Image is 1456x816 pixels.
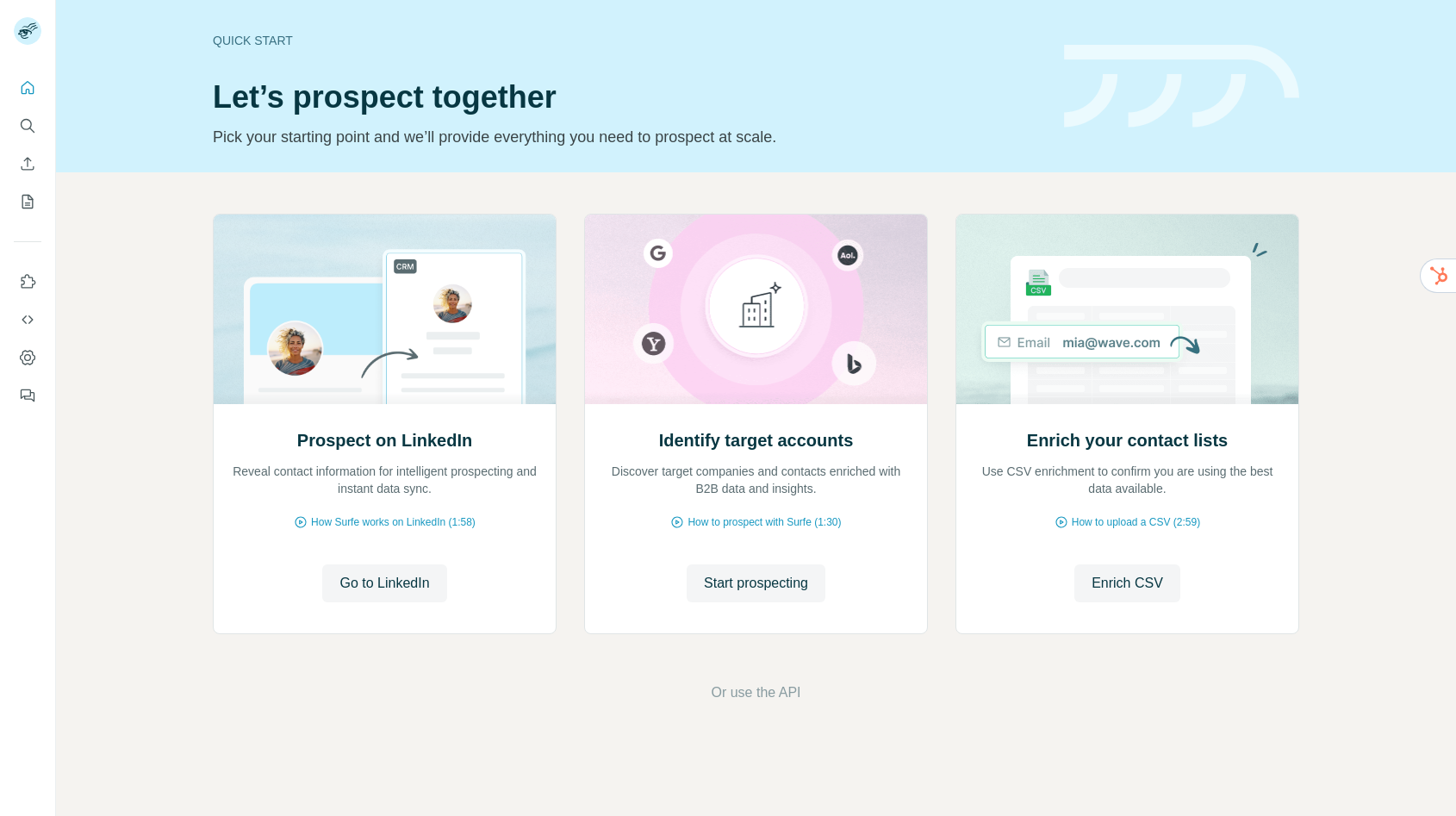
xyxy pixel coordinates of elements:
[955,215,1299,404] img: Enrich your contact lists
[231,463,538,497] p: Reveal contact information for intelligent prospecting and instant data sync.
[14,266,41,297] button: Use Surfe on LinkedIn
[339,573,429,594] span: Go to LinkedIn
[14,380,41,411] button: Feedback
[711,682,800,703] button: Or use the API
[704,573,808,594] span: Start prospecting
[1072,514,1200,530] span: How to upload a CSV (2:59)
[14,342,41,373] button: Dashboard
[14,72,41,103] button: Quick start
[1027,428,1228,452] h2: Enrich your contact lists
[974,463,1281,497] p: Use CSV enrichment to confirm you are using the best data available.
[213,125,1043,149] p: Pick your starting point and we’ll provide everything you need to prospect at scale.
[14,304,41,335] button: Use Surfe API
[14,148,41,179] button: Enrich CSV
[602,463,910,497] p: Discover target companies and contacts enriched with B2B data and insights.
[1064,45,1299,128] img: banner
[14,110,41,141] button: Search
[213,32,1043,49] div: Quick start
[687,564,825,602] button: Start prospecting
[659,428,854,452] h2: Identify target accounts
[213,80,1043,115] h1: Let’s prospect together
[14,186,41,217] button: My lists
[584,215,928,404] img: Identify target accounts
[311,514,476,530] span: How Surfe works on LinkedIn (1:58)
[322,564,446,602] button: Go to LinkedIn
[297,428,472,452] h2: Prospect on LinkedIn
[688,514,841,530] span: How to prospect with Surfe (1:30)
[213,215,557,404] img: Prospect on LinkedIn
[1092,573,1163,594] span: Enrich CSV
[1074,564,1180,602] button: Enrich CSV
